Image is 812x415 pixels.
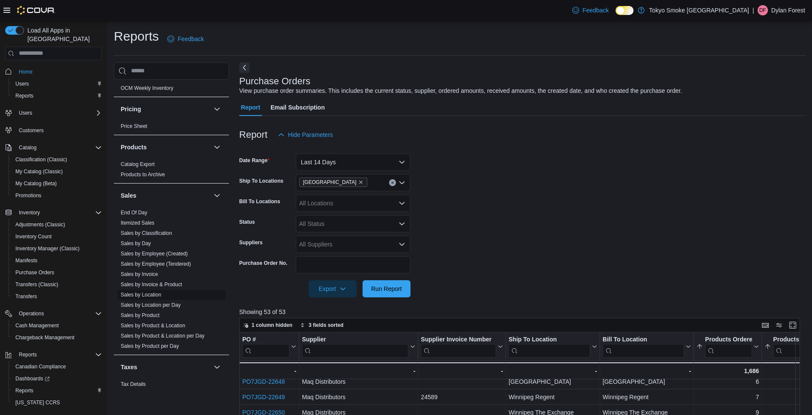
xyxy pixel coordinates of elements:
[121,251,188,257] a: Sales by Employee (Created)
[15,80,29,87] span: Users
[12,320,102,331] span: Cash Management
[15,67,36,77] a: Home
[12,255,41,266] a: Manifests
[239,157,270,164] label: Date Range
[303,178,357,187] span: [GEOGRAPHIC_DATA]
[603,335,691,357] button: Bill To Location
[121,312,160,318] a: Sales by Product
[9,290,105,302] button: Transfers
[2,207,105,219] button: Inventory
[121,161,155,167] a: Catalog Export
[302,392,415,402] div: Maq Distributors
[705,335,752,344] div: Products Ordered
[121,172,165,178] a: Products to Archive
[121,322,185,329] span: Sales by Product & Location
[212,362,222,372] button: Taxes
[15,192,42,199] span: Promotions
[19,351,37,358] span: Reports
[9,78,105,90] button: Users
[358,180,363,185] button: Remove Manitoba from selection in this group
[371,285,402,293] span: Run Report
[9,231,105,243] button: Inventory Count
[121,123,147,129] a: Price Sheet
[212,190,222,201] button: Sales
[121,282,182,288] a: Sales by Invoice & Product
[239,260,288,267] label: Purchase Order No.
[178,35,204,43] span: Feedback
[114,207,229,355] div: Sales
[314,280,351,297] span: Export
[753,5,754,15] p: |
[15,125,47,136] a: Customers
[12,362,69,372] a: Canadian Compliance
[2,349,105,361] button: Reports
[114,83,229,97] div: OCM
[121,191,137,200] h3: Sales
[9,90,105,102] button: Reports
[239,219,255,225] label: Status
[12,243,83,254] a: Inventory Manager (Classic)
[121,261,191,267] a: Sales by Employee (Tendered)
[9,373,105,385] a: Dashboards
[774,320,784,330] button: Display options
[603,392,691,402] div: Winnipeg Regent
[12,91,102,101] span: Reports
[389,179,396,186] button: Clear input
[302,366,415,376] div: -
[421,335,496,344] div: Supplier Invoice Number
[15,221,65,228] span: Adjustments (Classic)
[2,107,105,119] button: Users
[121,281,182,288] span: Sales by Invoice & Product
[121,323,185,329] a: Sales by Product & Location
[239,198,280,205] label: Bill To Locations
[12,397,63,408] a: [US_STATE] CCRS
[121,85,173,92] span: OCM Weekly Inventory
[121,143,147,151] h3: Products
[9,178,105,190] button: My Catalog (Beta)
[9,154,105,166] button: Classification (Classic)
[242,394,285,400] a: PO7JGD-22649
[121,143,210,151] button: Products
[12,320,62,331] a: Cash Management
[12,231,55,242] a: Inventory Count
[15,108,36,118] button: Users
[9,279,105,290] button: Transfers (Classic)
[302,335,415,357] button: Supplier
[121,343,179,350] span: Sales by Product per Day
[9,397,105,409] button: [US_STATE] CCRS
[15,207,102,218] span: Inventory
[121,381,146,387] a: Tax Details
[9,255,105,267] button: Manifests
[603,366,691,376] div: -
[12,332,78,343] a: Chargeback Management
[603,335,684,357] div: Bill To Location
[239,86,682,95] div: View purchase order summaries. This includes the current status, supplier, ordered amounts, recei...
[114,121,229,135] div: Pricing
[603,376,691,387] div: [GEOGRAPHIC_DATA]
[9,332,105,344] button: Chargeback Management
[509,335,597,357] button: Ship To Location
[771,5,805,15] p: Dylan Forest
[297,320,347,330] button: 3 fields sorted
[12,79,32,89] a: Users
[12,154,102,165] span: Classification (Classic)
[19,144,36,151] span: Catalog
[9,267,105,279] button: Purchase Orders
[788,320,798,330] button: Enter fullscreen
[696,392,759,402] div: 7
[15,308,48,319] button: Operations
[19,127,44,134] span: Customers
[302,335,408,344] div: Supplier
[12,154,71,165] a: Classification (Classic)
[12,91,37,101] a: Reports
[121,220,155,226] a: Itemized Sales
[15,125,102,136] span: Customers
[212,104,222,114] button: Pricing
[421,335,503,357] button: Supplier Invoice Number
[12,279,62,290] a: Transfers (Classic)
[121,191,210,200] button: Sales
[12,219,102,230] span: Adjustments (Classic)
[242,378,285,385] a: PO7JGD-22648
